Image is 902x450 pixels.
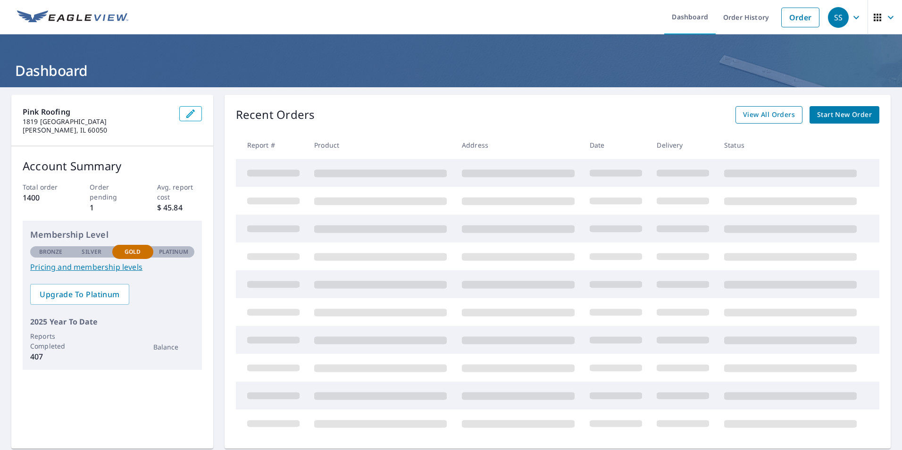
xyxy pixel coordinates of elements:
[11,61,891,80] h1: Dashboard
[236,106,315,124] p: Recent Orders
[307,131,454,159] th: Product
[743,109,795,121] span: View All Orders
[30,331,71,351] p: Reports Completed
[153,342,194,352] p: Balance
[30,351,71,362] p: 407
[810,106,879,124] a: Start New Order
[90,182,134,202] p: Order pending
[649,131,717,159] th: Delivery
[125,248,141,256] p: Gold
[781,8,819,27] a: Order
[582,131,650,159] th: Date
[159,248,189,256] p: Platinum
[30,228,194,241] p: Membership Level
[157,182,202,202] p: Avg. report cost
[157,202,202,213] p: $ 45.84
[17,10,128,25] img: EV Logo
[90,202,134,213] p: 1
[23,106,172,117] p: Pink Roofing
[717,131,864,159] th: Status
[39,248,63,256] p: Bronze
[30,284,129,305] a: Upgrade To Platinum
[38,289,122,300] span: Upgrade To Platinum
[23,182,67,192] p: Total order
[82,248,101,256] p: Silver
[735,106,802,124] a: View All Orders
[23,117,172,126] p: 1819 [GEOGRAPHIC_DATA]
[23,158,202,175] p: Account Summary
[454,131,582,159] th: Address
[30,261,194,273] a: Pricing and membership levels
[817,109,872,121] span: Start New Order
[828,7,849,28] div: SS
[30,316,194,327] p: 2025 Year To Date
[23,192,67,203] p: 1400
[23,126,172,134] p: [PERSON_NAME], IL 60050
[236,131,307,159] th: Report #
